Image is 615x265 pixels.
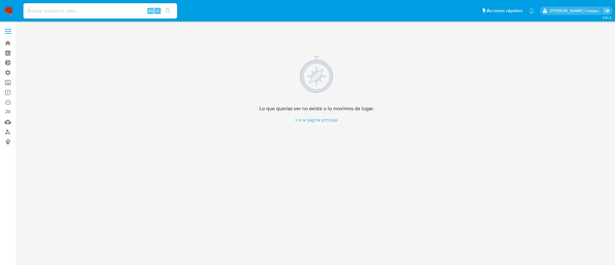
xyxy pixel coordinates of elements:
a: Ir a la página principal [259,117,374,123]
a: Notificaciones [529,8,534,13]
h4: Lo que querías ver no existe o lo movimos de lugar. [259,105,374,112]
span: Accesos rápidos [487,7,522,14]
span: s [157,8,159,14]
button: search-icon [161,6,175,15]
p: rociodaniela.benavidescatalan@mercadolibre.cl [550,8,601,14]
span: Alt [148,8,153,14]
a: Salir [603,7,610,14]
input: Buscar usuario o caso... [23,7,177,15]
